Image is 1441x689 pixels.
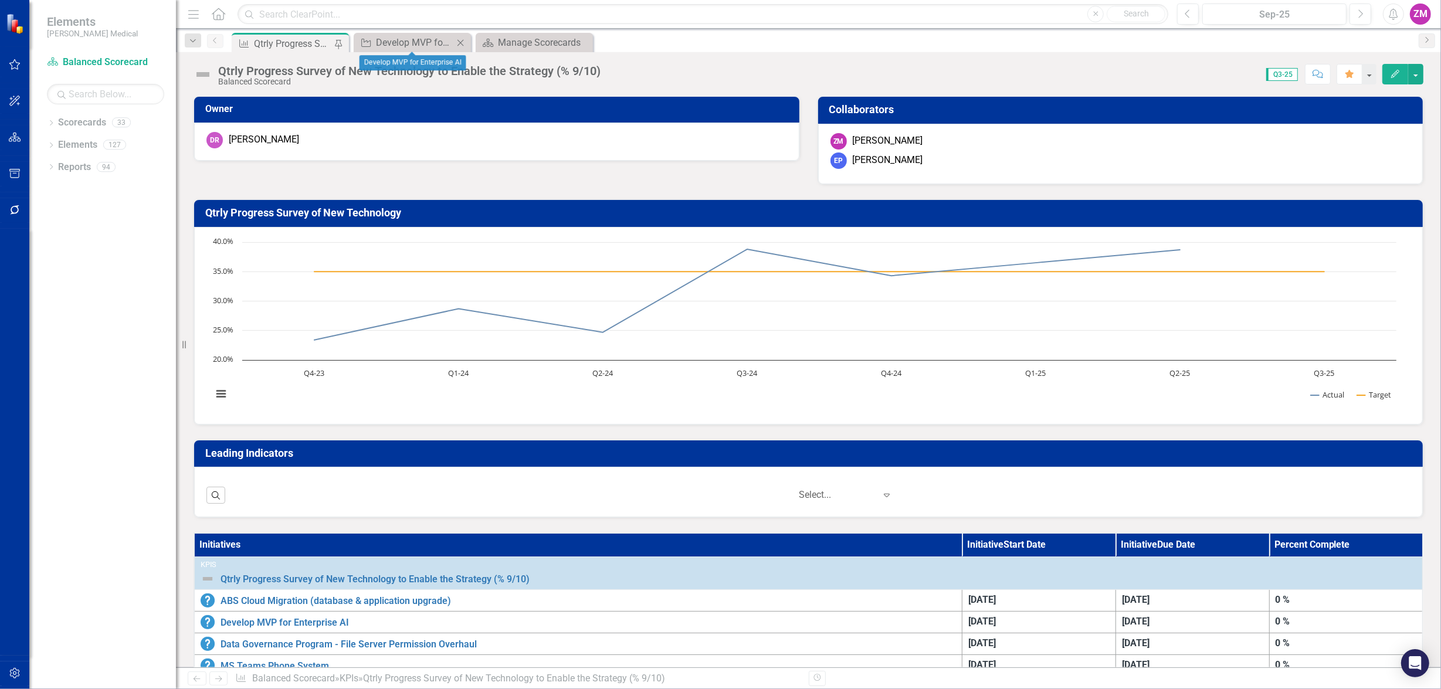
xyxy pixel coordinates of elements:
a: Balanced Scorecard [47,56,164,69]
a: ABS Cloud Migration (database & application upgrade) [221,596,956,606]
td: Double-Click to Edit [1115,612,1269,633]
td: Double-Click to Edit [962,590,1116,612]
a: MS Teams Phone System [221,661,956,671]
button: Search [1107,6,1165,22]
div: KPIs [201,561,1416,569]
div: Qtrly Progress Survey of New Technology to Enable the Strategy (% 9/10) [363,673,665,684]
td: Double-Click to Edit [1269,633,1423,655]
td: Double-Click to Edit Right Click for Context Menu [194,633,962,655]
div: Develop MVP for Enterprise AI [360,56,466,71]
text: 20.0% [213,354,233,364]
button: Show Actual [1311,389,1344,399]
div: 0 % [1276,637,1416,650]
div: 33 [112,118,131,128]
div: [PERSON_NAME] [229,133,299,147]
span: [DATE] [968,616,996,627]
div: 0 % [1276,659,1416,672]
div: EP [830,152,847,169]
td: Double-Click to Edit [1269,590,1423,612]
text: Q2-25 [1170,368,1191,378]
td: Double-Click to Edit Right Click for Context Menu [194,557,1423,590]
div: [PERSON_NAME] [853,154,923,167]
img: No Information [201,637,215,651]
span: [DATE] [1122,637,1150,649]
div: ZM [830,133,847,150]
a: Data Governance Program - File Server Permission Overhaul [221,639,956,650]
text: Q4-23 [304,368,325,378]
div: 0 % [1276,615,1416,629]
td: Double-Click to Edit Right Click for Context Menu [194,655,962,677]
td: Double-Click to Edit [1269,612,1423,633]
svg: Interactive chart [206,236,1402,412]
a: Balanced Scorecard [252,673,335,684]
div: Manage Scorecards [498,35,590,50]
span: [DATE] [1122,594,1150,605]
td: Double-Click to Edit [962,612,1116,633]
a: Elements [58,138,97,152]
text: Q1-24 [449,368,470,378]
span: [DATE] [1122,616,1150,627]
a: Manage Scorecards [479,35,590,50]
h3: Qtrly Progress Survey of New Technology [205,207,1416,219]
td: Double-Click to Edit [962,633,1116,655]
div: 127 [103,140,126,150]
div: DR [206,132,223,148]
td: Double-Click to Edit [1115,633,1269,655]
img: Not Defined [201,572,215,586]
div: » » [235,672,799,685]
div: Qtrly Progress Survey of New Technology to Enable the Strategy (% 9/10) [254,36,331,51]
button: Sep-25 [1202,4,1347,25]
text: 40.0% [213,236,233,246]
h3: Owner [205,104,792,114]
h3: Collaborators [829,104,1416,116]
td: Double-Click to Edit [1115,590,1269,612]
img: No Information [201,593,215,607]
span: Elements [47,15,138,29]
a: Reports [58,161,91,174]
div: Open Intercom Messenger [1401,649,1429,677]
img: No Information [201,615,215,629]
text: 30.0% [213,295,233,306]
text: Q1-25 [1026,368,1046,378]
td: Double-Click to Edit [962,655,1116,677]
text: Q4-24 [881,368,903,378]
g: Target, line 2 of 2 with 8 data points. [313,269,1327,274]
span: [DATE] [968,637,996,649]
td: Double-Click to Edit [1115,655,1269,677]
text: Q3-24 [737,368,758,378]
div: Sep-25 [1206,8,1342,22]
div: Develop MVP for Enterprise AI [376,35,453,50]
img: No Information [201,659,215,673]
small: [PERSON_NAME] Medical [47,29,138,38]
button: Show Target [1357,389,1391,399]
a: Scorecards [58,116,106,130]
a: Develop MVP for Enterprise AI [221,617,956,628]
button: ZM [1410,4,1431,25]
td: Double-Click to Edit Right Click for Context Menu [194,612,962,633]
span: [DATE] [1122,659,1150,670]
img: ClearPoint Strategy [5,12,27,35]
span: Search [1124,9,1149,18]
text: Q3-25 [1314,368,1335,378]
div: [PERSON_NAME] [853,134,923,148]
input: Search Below... [47,84,164,104]
a: KPIs [340,673,358,684]
span: [DATE] [968,659,996,670]
text: 35.0% [213,266,233,276]
span: Q3-25 [1266,68,1298,81]
a: Develop MVP for Enterprise AI [357,35,453,50]
span: [DATE] [968,594,996,605]
h3: Leading Indicators [205,447,1416,459]
text: Q2-24 [593,368,614,378]
div: 94 [97,162,116,172]
div: Chart. Highcharts interactive chart. [206,236,1411,412]
div: 0 % [1276,593,1416,607]
a: Qtrly Progress Survey of New Technology to Enable the Strategy (% 9/10) [221,574,1416,585]
td: Double-Click to Edit [1269,655,1423,677]
text: 25.0% [213,324,233,335]
input: Search ClearPoint... [238,4,1168,25]
div: Balanced Scorecard [218,77,601,86]
img: Not Defined [194,65,212,84]
td: Double-Click to Edit Right Click for Context Menu [194,590,962,612]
